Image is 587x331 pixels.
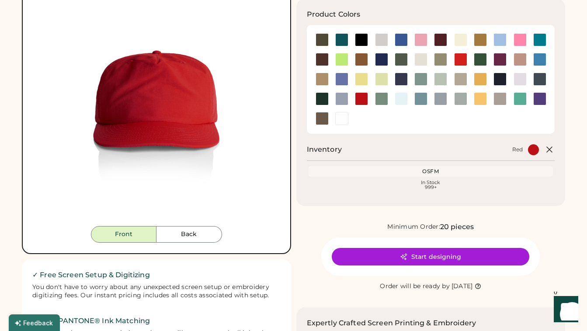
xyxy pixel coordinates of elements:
[91,226,156,243] button: Front
[307,9,361,20] h3: Product Colors
[32,283,281,300] div: You don't have to worry about any unexpected screen setup or embroidery digitizing fees. Our inst...
[387,223,440,231] div: Minimum Order:
[512,146,523,153] div: Red
[32,270,281,280] h2: ✓ Free Screen Setup & Digitizing
[332,248,529,265] button: Start designing
[545,292,583,329] iframe: Front Chat
[440,222,474,232] div: 20 pieces
[32,316,281,326] h2: ✓ Free PANTONE® Ink Matching
[156,226,222,243] button: Back
[452,282,473,291] div: [DATE]
[307,144,342,155] h2: Inventory
[380,282,450,291] div: Order will be ready by
[310,168,552,175] div: OSFM
[310,180,552,190] div: In Stock 999+
[307,318,476,328] h2: Expertly Crafted Screen Printing & Embroidery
